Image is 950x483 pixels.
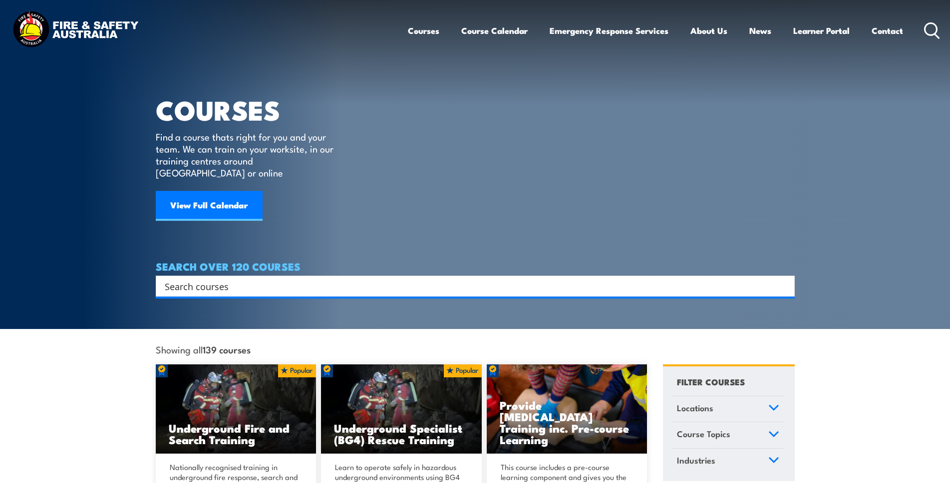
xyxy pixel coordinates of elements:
a: Contact [872,17,903,44]
span: Industries [677,454,715,467]
strong: 139 courses [203,342,251,356]
span: Showing all [156,344,251,354]
a: Underground Specialist (BG4) Rescue Training [321,364,482,454]
form: Search form [167,279,775,293]
h4: FILTER COURSES [677,375,745,388]
p: Find a course thats right for you and your team. We can train on your worksite, in our training c... [156,131,338,178]
a: Course Calendar [461,17,528,44]
span: Course Topics [677,427,730,441]
h4: SEARCH OVER 120 COURSES [156,261,795,272]
a: Course Topics [672,422,784,448]
a: Learner Portal [793,17,850,44]
a: Industries [672,449,784,475]
h1: COURSES [156,98,348,121]
a: Provide [MEDICAL_DATA] Training inc. Pre-course Learning [487,364,647,454]
img: Low Voltage Rescue and Provide CPR [487,364,647,454]
button: Search magnifier button [777,279,791,293]
a: Courses [408,17,439,44]
a: View Full Calendar [156,191,263,221]
a: Locations [672,396,784,422]
a: News [749,17,771,44]
input: Search input [165,279,773,294]
h3: Underground Specialist (BG4) Rescue Training [334,422,469,445]
a: Underground Fire and Search Training [156,364,317,454]
h3: Provide [MEDICAL_DATA] Training inc. Pre-course Learning [500,399,634,445]
a: About Us [690,17,727,44]
h3: Underground Fire and Search Training [169,422,304,445]
span: Locations [677,401,713,415]
img: Underground mine rescue [156,364,317,454]
a: Emergency Response Services [550,17,668,44]
img: Underground mine rescue [321,364,482,454]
